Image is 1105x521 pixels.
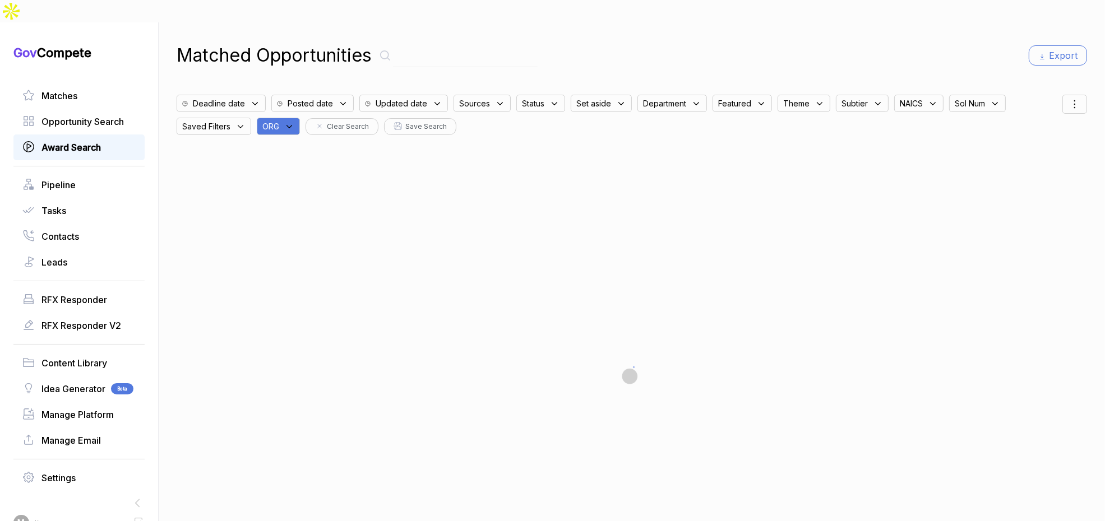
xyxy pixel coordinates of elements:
span: Sources [459,97,490,109]
span: Pipeline [41,178,76,192]
span: NAICS [900,97,923,109]
a: Matches [22,89,136,103]
span: Department [643,97,686,109]
a: RFX Responder V2 [22,319,136,332]
span: Set aside [576,97,611,109]
a: Content Library [22,356,136,370]
h1: Compete [13,45,145,61]
button: Export [1029,45,1087,66]
span: Theme [783,97,810,109]
img: loading animation [604,348,660,404]
span: Contacts [41,230,79,243]
span: Award Search [41,141,101,154]
button: Clear Search [306,118,378,135]
a: Manage Email [22,434,136,447]
span: Posted date [288,97,333,109]
span: RFX Responder V2 [41,319,121,332]
h1: Matched Opportunities [177,42,372,69]
span: Updated date [376,97,427,109]
button: Save Search [384,118,456,135]
a: Leads [22,255,136,269]
span: Tasks [41,204,66,217]
span: Gov [13,45,37,60]
span: Manage Email [41,434,101,447]
span: Status [522,97,544,109]
span: Sol Num [955,97,985,109]
a: Opportunity Search [22,115,136,128]
span: Deadline date [193,97,245,109]
span: Leads [41,255,67,269]
span: Manage Platform [41,408,114,421]
a: Idea GeneratorBeta [22,382,136,396]
span: RFX Responder [41,293,107,306]
span: Save Search [405,122,447,132]
span: Subtier [842,97,868,109]
span: Saved Filters [182,120,230,132]
a: Pipeline [22,178,136,192]
a: Manage Platform [22,408,136,421]
span: Clear Search [327,122,369,132]
a: Settings [22,471,136,485]
span: ORG [262,120,279,132]
a: Contacts [22,230,136,243]
span: Settings [41,471,76,485]
span: Content Library [41,356,107,370]
a: Tasks [22,204,136,217]
span: Beta [111,383,133,394]
span: Featured [718,97,751,109]
span: Opportunity Search [41,115,124,128]
span: Idea Generator [41,382,105,396]
a: Award Search [22,141,136,154]
span: Matches [41,89,77,103]
a: RFX Responder [22,293,136,306]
